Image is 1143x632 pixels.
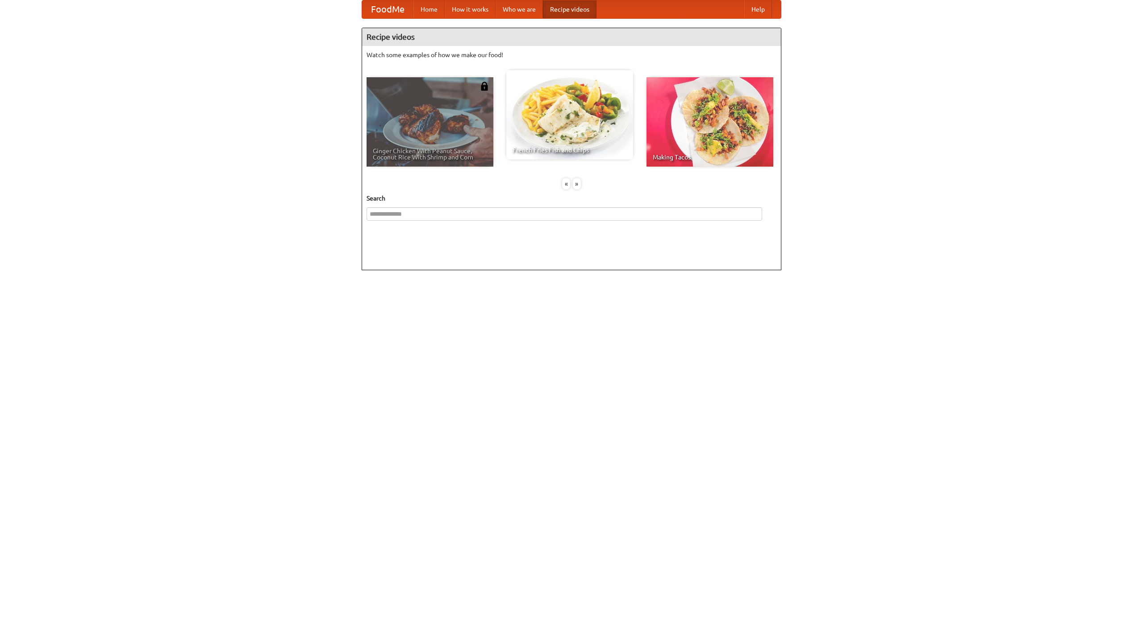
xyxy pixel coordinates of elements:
img: 483408.png [480,82,489,91]
a: Recipe videos [543,0,597,18]
a: How it works [445,0,496,18]
span: Making Tacos [653,154,767,160]
h5: Search [367,194,776,203]
a: French Fries Fish and Chips [506,70,633,159]
a: Help [744,0,772,18]
span: French Fries Fish and Chips [513,147,627,153]
h4: Recipe videos [362,28,781,46]
div: « [562,178,570,189]
a: FoodMe [362,0,413,18]
a: Making Tacos [647,77,773,167]
a: Who we are [496,0,543,18]
div: » [573,178,581,189]
a: Home [413,0,445,18]
p: Watch some examples of how we make our food! [367,50,776,59]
